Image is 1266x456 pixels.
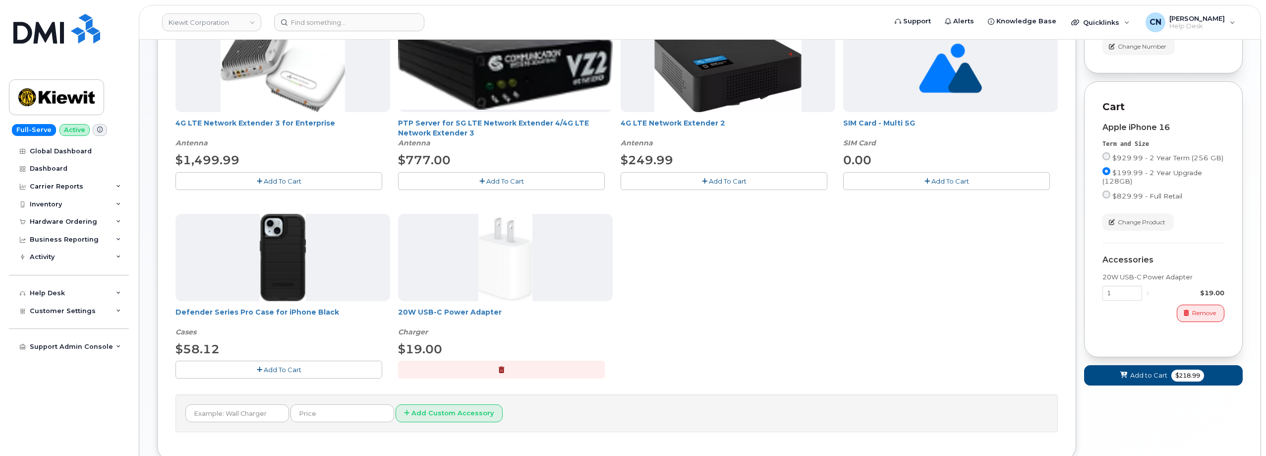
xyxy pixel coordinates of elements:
div: Accessories [1102,256,1224,264]
span: Change Number [1118,42,1166,51]
input: $199.99 - 2 Year Upgrade (128GB) [1102,167,1110,175]
a: Knowledge Base [981,11,1063,31]
div: 4G LTE Network Extender 3 for Enterprise [175,118,390,148]
span: $58.12 [175,342,220,356]
input: Example: Wall Charger [185,404,289,422]
span: Add To Cart [264,366,301,374]
span: [PERSON_NAME] [1169,14,1225,22]
span: $777.00 [398,153,451,167]
button: Change Number [1102,38,1175,55]
p: Cart [1102,100,1224,114]
span: Add To Cart [486,177,524,185]
a: SIM Card - Multi 5G [843,119,915,128]
button: Change Product [1102,213,1174,231]
span: Help Desk [1169,22,1225,30]
button: Add To Cart [843,172,1050,190]
button: Add to Cart $218.99 [1084,365,1243,386]
a: 4G LTE Network Extender 2 [621,119,725,128]
button: Remove [1177,305,1224,322]
div: SIM Card - Multi 5G [843,118,1058,148]
button: Add To Cart [398,172,605,190]
em: SIM Card [843,138,876,147]
div: Term and Size [1102,140,1224,148]
a: Defender Series Pro Case for iPhone Black [175,308,339,317]
span: Alerts [953,16,974,26]
input: Price [290,404,394,422]
span: Support [903,16,931,26]
em: Antenna [175,138,208,147]
span: CN [1150,16,1161,28]
iframe: Messenger Launcher [1223,413,1259,449]
div: Apple iPhone 16 [1102,123,1224,132]
span: $199.99 - 2 Year Upgrade (128GB) [1102,169,1202,185]
span: Add To Cart [931,177,969,185]
div: Defender Series Pro Case for iPhone Black [175,307,390,337]
input: $929.99 - 2 Year Term (256 GB) [1102,152,1110,160]
img: 4glte_extender.png [654,25,802,112]
span: $218.99 [1171,370,1204,382]
img: Casa_Sysem.png [398,28,613,110]
div: Connor Nguyen [1139,12,1242,32]
span: Remove [1192,309,1216,318]
em: Cases [175,327,196,336]
div: PTP Server for 5G LTE Network Extender 4/4G LTE Network Extender 3 [398,118,613,148]
button: Add To Cart [175,361,382,378]
span: Add To Cart [709,177,747,185]
button: Add To Cart [621,172,827,190]
span: $249.99 [621,153,673,167]
img: no_image_found-2caef05468ed5679b831cfe6fc140e25e0c280774317ffc20a367ab7fd17291e.png [919,25,982,112]
a: 4G LTE Network Extender 3 for Enterprise [175,119,335,128]
span: Knowledge Base [996,16,1056,26]
img: casa.png [221,25,345,112]
button: Add Custom Accessory [396,404,503,423]
input: Find something... [274,13,424,31]
em: Antenna [621,138,653,147]
img: apple20w.jpg [478,214,532,301]
span: $19.00 [398,342,442,356]
span: $1,499.99 [175,153,239,167]
span: 0.00 [843,153,871,167]
input: $829.99 - Full Retail [1102,191,1110,198]
div: x [1142,288,1153,298]
div: 4G LTE Network Extender 2 [621,118,835,148]
a: Alerts [938,11,981,31]
a: Kiewit Corporation [162,13,261,31]
a: Support [888,11,938,31]
em: Antenna [398,138,430,147]
span: Add to Cart [1130,371,1167,380]
em: Charger [398,327,428,336]
span: $829.99 - Full Retail [1112,192,1182,200]
a: PTP Server for 5G LTE Network Extender 4/4G LTE Network Extender 3 [398,119,589,137]
span: $929.99 - 2 Year Term (256 GB) [1112,154,1223,162]
div: Quicklinks [1064,12,1137,32]
img: defenderiphone14.png [260,214,306,301]
div: $19.00 [1153,288,1224,298]
span: Quicklinks [1083,18,1119,26]
span: Add To Cart [264,177,301,185]
span: Change Product [1118,218,1165,227]
button: Add To Cart [175,172,382,190]
div: 20W USB-C Power Adapter [1102,272,1224,282]
a: 20W USB-C Power Adapter [398,308,502,317]
div: 20W USB-C Power Adapter [398,307,613,337]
